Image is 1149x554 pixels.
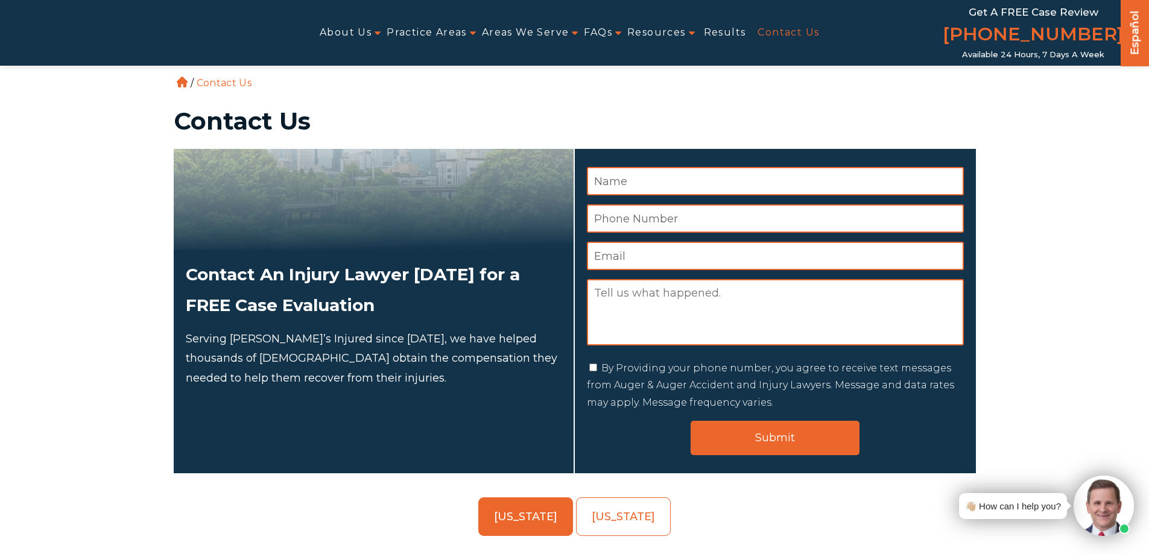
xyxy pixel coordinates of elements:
[177,77,188,87] a: Home
[969,6,1098,18] span: Get a FREE Case Review
[174,109,976,133] h1: Contact Us
[186,259,562,320] h2: Contact An Injury Lawyer [DATE] for a FREE Case Evaluation
[1074,476,1134,536] img: Intaker widget Avatar
[691,421,859,455] input: Submit
[584,19,612,46] a: FAQs
[704,19,746,46] a: Results
[758,19,819,46] a: Contact Us
[587,242,964,270] input: Email
[194,77,255,89] li: Contact Us
[943,21,1124,50] a: [PHONE_NUMBER]
[387,19,467,46] a: Practice Areas
[320,19,372,46] a: About Us
[174,149,574,250] img: Attorneys
[186,329,562,388] p: Serving [PERSON_NAME]’s Injured since [DATE], we have helped thousands of [DEMOGRAPHIC_DATA] obta...
[7,19,196,48] img: Auger & Auger Accident and Injury Lawyers Logo
[482,19,569,46] a: Areas We Serve
[587,204,964,233] input: Phone Number
[576,497,671,536] a: [US_STATE]
[965,498,1061,514] div: 👋🏼 How can I help you?
[587,167,964,195] input: Name
[627,19,686,46] a: Resources
[587,362,954,409] label: By Providing your phone number, you agree to receive text messages from Auger & Auger Accident an...
[962,50,1104,60] span: Available 24 Hours, 7 Days a Week
[478,497,573,536] a: [US_STATE]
